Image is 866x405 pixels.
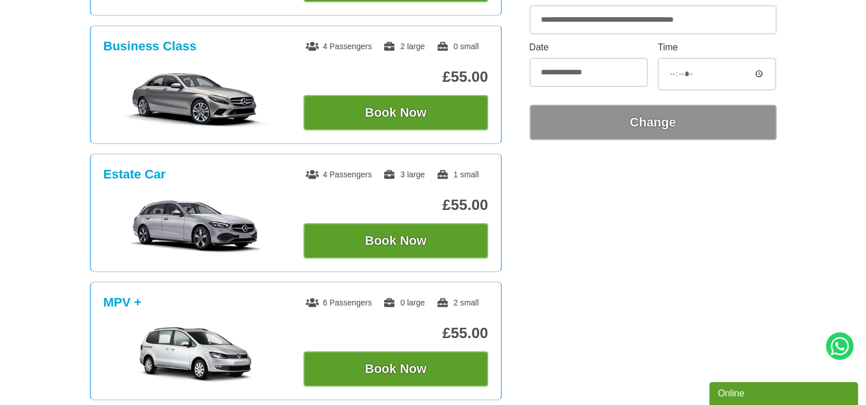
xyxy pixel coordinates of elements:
img: Business Class [109,70,282,127]
p: £55.00 [303,68,488,86]
span: 1 small [436,170,479,179]
button: Book Now [303,223,488,259]
span: 0 small [436,42,479,51]
span: 4 Passengers [306,170,372,179]
p: £55.00 [303,196,488,214]
img: MPV + [109,326,282,383]
h3: MPV + [104,295,142,310]
label: Time [658,43,776,52]
span: 2 large [383,42,425,51]
span: 4 Passengers [306,42,372,51]
span: 0 large [383,298,425,307]
button: Book Now [303,95,488,130]
img: Estate Car [109,198,282,255]
h3: Business Class [104,39,197,54]
p: £55.00 [303,324,488,342]
button: Change [529,105,777,140]
h3: Estate Car [104,167,166,182]
iframe: chat widget [709,380,860,405]
label: Date [529,43,648,52]
span: 6 Passengers [306,298,372,307]
span: 2 small [436,298,479,307]
button: Book Now [303,351,488,387]
span: 3 large [383,170,425,179]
